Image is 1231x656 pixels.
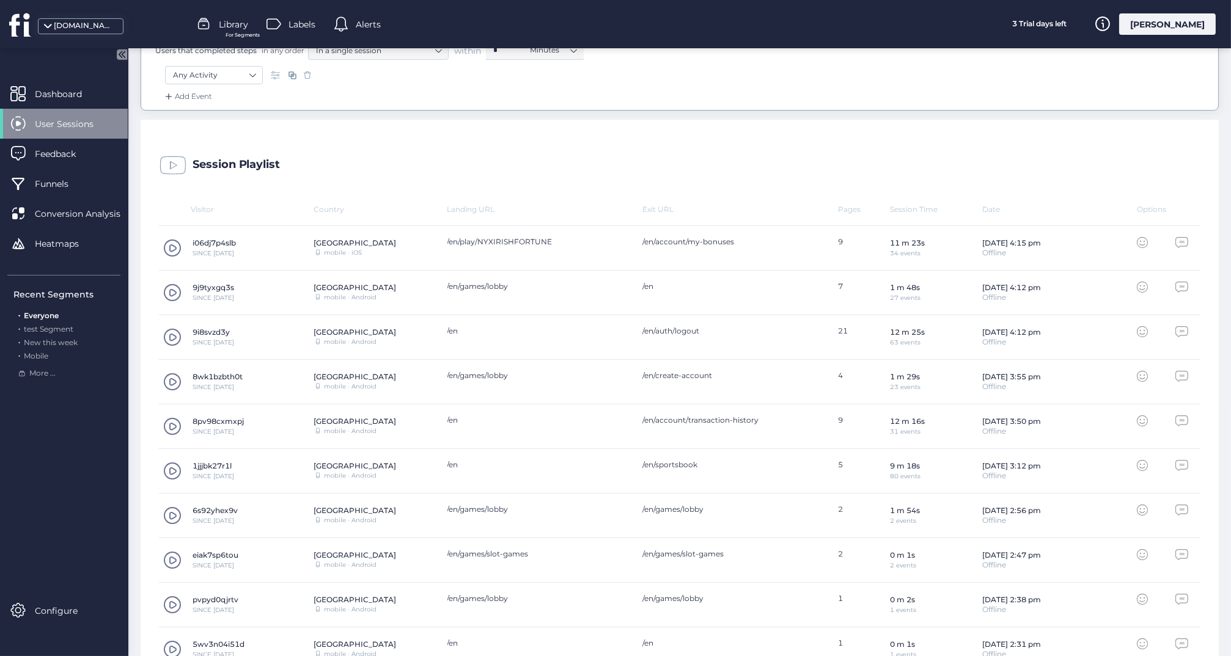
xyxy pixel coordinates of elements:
div: /en [447,326,631,335]
div: 5wv3n04i51d [193,640,244,649]
div: /en/account/transaction-history [642,415,826,425]
div: pvpyd0qjrtv [193,595,238,604]
div: [DATE] 3:50 pm [982,417,1041,426]
div: mobile · iOS [324,250,362,256]
nz-select-item: In a single session [316,42,441,60]
div: Pages [838,205,889,214]
div: SINCE [DATE] [193,473,234,479]
div: 63 events [890,340,925,346]
span: Conversion Analysis [35,207,139,220]
div: 2 events [890,563,916,569]
div: mobile · Android [324,384,377,390]
div: 8pv98cxmxpj [193,417,244,426]
div: 9 [838,237,889,259]
div: [DOMAIN_NAME] [54,20,115,32]
div: [GEOGRAPHIC_DATA] [314,327,396,337]
div: 34 events [890,250,925,257]
span: More ... [29,368,56,379]
div: [DATE] 2:38 pm [982,595,1041,604]
div: Offline [982,383,1041,390]
div: mobile · Android [324,339,377,345]
div: 80 events [890,473,920,479]
div: mobile · Android [324,607,377,613]
div: 2 events [890,518,920,524]
div: 12 m 25s [890,327,925,337]
div: 2 [838,505,889,527]
div: [DATE] 4:12 pm [982,327,1041,337]
div: Offline [982,428,1041,435]
div: 1 events [890,607,916,613]
div: /en/games/slot-games [642,549,826,558]
div: eiak7sp6tou [193,550,238,559]
div: 1 m 48s [890,283,920,292]
div: 21 [838,326,889,348]
span: Configure [35,604,96,618]
div: Exit URL [642,205,838,214]
span: For Segments [226,31,260,39]
div: [DATE] 4:15 pm [982,238,1041,247]
div: 5 [838,460,889,482]
div: 7 [838,282,889,304]
div: SINCE [DATE] [193,250,236,257]
div: /en/games/lobby [447,594,631,603]
span: Users that completed steps [155,45,257,56]
div: i06dj7p4slb [193,238,236,247]
div: Session Time [890,205,983,214]
div: [GEOGRAPHIC_DATA] [314,595,396,604]
div: SINCE [DATE] [193,518,238,524]
span: in any order [259,45,304,56]
div: [DATE] 3:12 pm [982,461,1041,470]
div: 3 Trial days left [994,13,1086,35]
div: [GEOGRAPHIC_DATA] [314,417,396,426]
div: /en/account/my-bonuses [642,237,826,246]
div: 2 [838,549,889,571]
div: /en/games/lobby [642,594,826,603]
div: mobile · Android [324,473,377,479]
div: /en/games/slot-games [447,549,631,558]
div: 9j9tyxgq3s [193,283,234,292]
span: Labels [288,18,315,31]
div: /en/play/NYXIRISHFORTUNE [447,237,631,246]
div: Recent Segments [13,288,120,301]
span: . [18,322,20,333]
div: Offline [982,606,1041,613]
div: mobile · Android [324,517,377,523]
div: [DATE] 4:12 pm [982,283,1041,292]
div: Country [314,205,447,214]
div: /en/games/lobby [447,505,631,514]
div: 12 m 16s [890,417,925,426]
div: [GEOGRAPHIC_DATA] [314,506,396,515]
span: Library [219,18,248,31]
div: Offline [982,472,1041,479]
div: 1jjjbk27r1l [193,461,234,470]
span: Funnels [35,177,87,191]
div: [DATE] 2:31 pm [982,640,1041,649]
span: Everyone [24,311,59,320]
div: SINCE [DATE] [193,429,244,435]
div: /en/games/lobby [447,371,631,380]
div: 1 m 54s [890,506,920,515]
div: [DATE] 2:47 pm [982,550,1041,559]
span: New this week [24,338,78,347]
div: mobile · Android [324,294,377,301]
div: Landing URL [447,205,643,214]
span: Alerts [356,18,381,31]
div: /en/create-account [642,371,826,380]
div: [PERSON_NAME] [1119,13,1216,35]
div: Date [982,205,1137,214]
div: 11 m 23s [890,238,925,247]
div: 23 events [890,384,920,390]
div: [DATE] 3:55 pm [982,372,1041,381]
div: /en [642,638,826,647]
div: /en/sportsbook [642,460,826,469]
span: test Segment [24,324,73,333]
div: 6s92yhex9v [193,506,238,515]
div: Offline [982,249,1041,257]
div: /en/games/lobby [447,282,631,291]
div: 4 [838,371,889,393]
div: /en/games/lobby [642,505,826,514]
nz-select-item: Minutes [530,41,576,59]
div: 31 events [890,429,925,435]
div: Visitor [159,205,314,214]
span: within [454,45,481,57]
